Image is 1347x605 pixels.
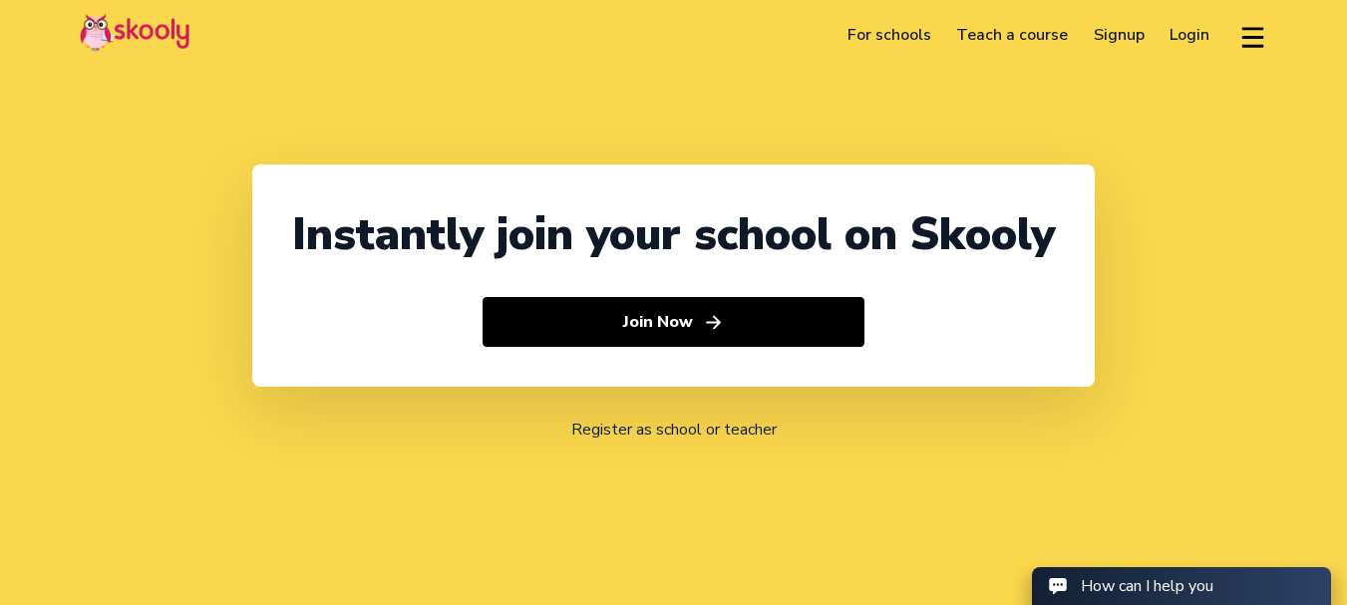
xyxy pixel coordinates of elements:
a: For schools [835,19,944,51]
img: Skooly [80,13,189,52]
a: Register as school or teacher [571,419,777,441]
a: Signup [1081,19,1158,51]
ion-icon: arrow forward outline [703,312,724,333]
a: Login [1158,19,1223,51]
div: Instantly join your school on Skooly [292,204,1055,265]
button: menu outline [1238,19,1267,52]
button: Join Nowarrow forward outline [483,297,864,347]
a: Teach a course [943,19,1081,51]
